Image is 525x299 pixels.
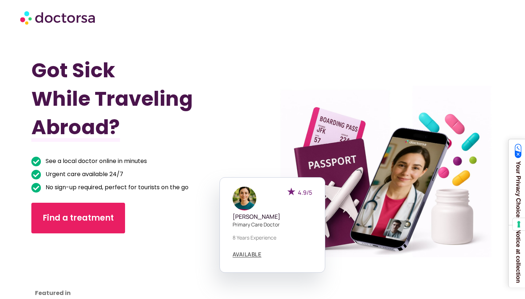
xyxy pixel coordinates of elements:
[44,182,188,193] span: No sign-up required, perfect for tourists on the go
[35,289,71,297] strong: Featured in
[233,234,312,241] p: 8 years experience
[44,156,147,166] span: See a local doctor online in minutes
[513,218,525,230] button: Your consent preferences for tracking technologies
[44,169,123,179] span: Urgent care available 24/7
[31,203,125,233] a: Find a treatment
[35,244,101,299] iframe: Customer reviews powered by Trustpilot
[233,252,262,257] a: AVAILABLE
[233,221,312,228] p: Primary care doctor
[31,56,228,141] h1: Got Sick While Traveling Abroad?
[298,189,312,197] span: 4.9/5
[233,213,312,220] h5: [PERSON_NAME]
[43,212,114,224] span: Find a treatment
